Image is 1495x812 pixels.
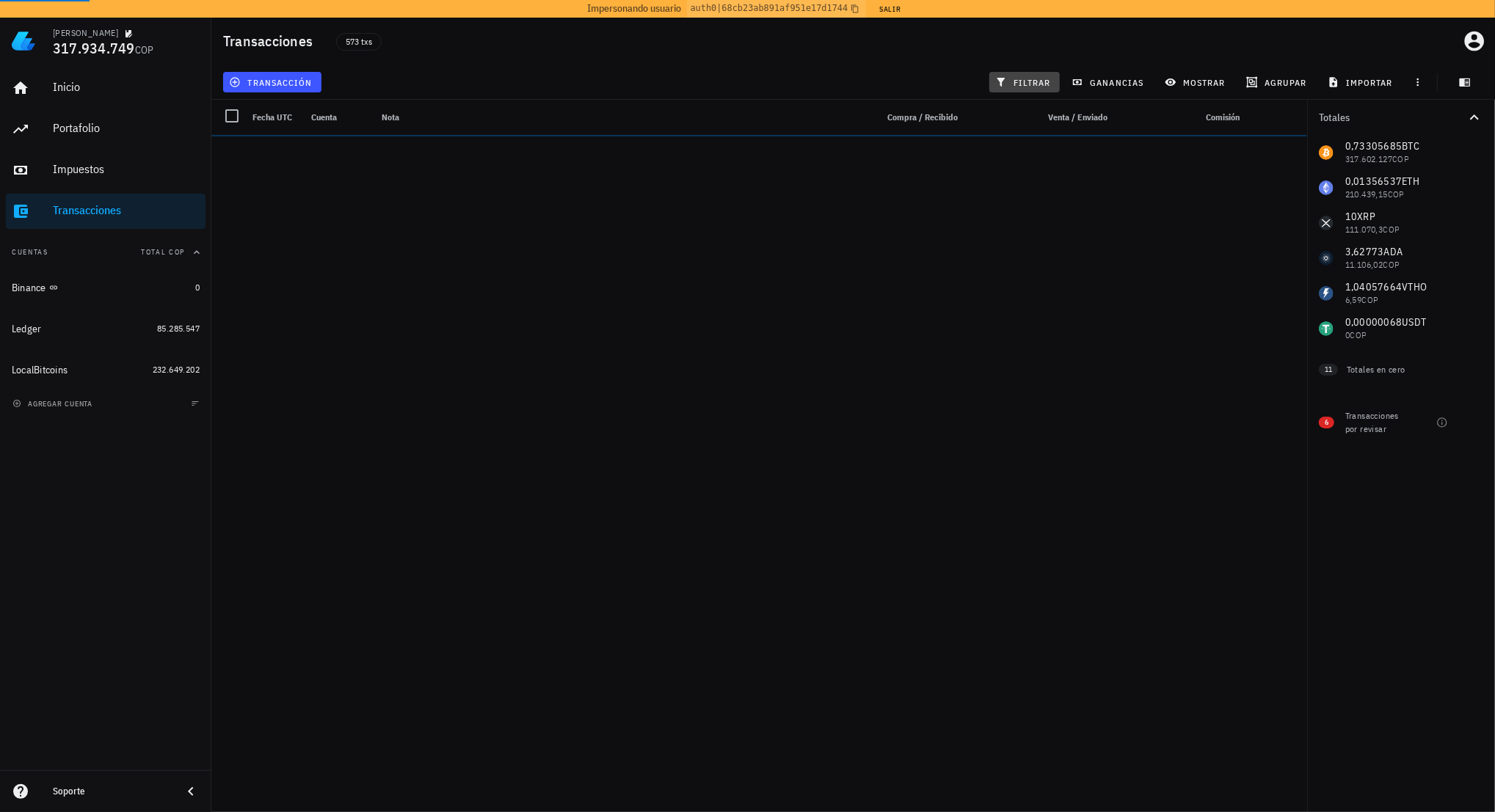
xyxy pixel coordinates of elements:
button: mostrar [1159,72,1234,92]
a: Inicio [6,70,205,106]
span: transacción [232,76,312,88]
div: Ledger [12,323,42,335]
div: Transacciones [53,203,200,217]
div: Soporte [53,786,170,797]
span: COP [135,43,154,56]
a: Impuestos [6,153,205,188]
span: Compra / Recibido [887,111,958,122]
div: Impuestos [53,162,200,176]
span: ganancias [1074,76,1143,88]
a: Transacciones [6,194,205,229]
button: ganancias [1066,72,1153,92]
span: 6 [1325,417,1328,428]
a: Ledger 85.285.547 [6,311,205,346]
div: Totales [1319,112,1466,122]
a: Portafolio [6,111,205,147]
button: agregar cuenta [9,396,99,411]
span: 232.649.202 [153,364,200,375]
button: Salir [872,1,908,16]
span: Comisión [1206,111,1240,122]
div: Comisión [1140,100,1245,135]
span: Total COP [141,247,185,257]
div: LocalBitcoins [12,364,68,376]
img: LedgiFi [12,29,35,53]
span: 0 [195,282,200,293]
button: Totales [1307,100,1495,135]
button: agrupar [1240,72,1315,92]
div: Fecha UTC [247,100,305,135]
div: Cuenta [305,100,376,135]
div: Binance [12,282,46,294]
span: Cuenta [311,111,337,122]
span: mostrar [1168,76,1226,88]
h1: Transacciones [223,29,319,53]
div: Totales en cero [1347,363,1454,376]
div: Inicio [53,80,200,94]
span: 11 [1325,364,1332,376]
span: Impersonando usuario [587,1,681,16]
a: Binance 0 [6,270,205,305]
span: Fecha UTC [252,111,292,122]
div: Portafolio [53,121,200,135]
span: Venta / Enviado [1048,111,1107,122]
span: agrupar [1249,76,1306,88]
span: filtrar [998,76,1051,88]
a: LocalBitcoins 232.649.202 [6,352,205,387]
button: importar [1321,72,1402,92]
span: agregar cuenta [15,399,92,409]
button: CuentasTotal COP [6,235,205,270]
div: Compra / Recibido [870,100,964,135]
span: importar [1331,76,1393,88]
span: Nota [382,111,399,122]
button: transacción [223,72,321,92]
div: Venta / Enviado [1019,100,1113,135]
button: filtrar [989,72,1060,92]
span: 85.285.547 [157,323,200,334]
div: Transacciones por revisar [1345,409,1407,436]
span: 317.934.749 [53,38,135,58]
span: 573 txs [346,34,372,50]
div: Nota [376,100,870,135]
div: [PERSON_NAME] [53,27,118,39]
